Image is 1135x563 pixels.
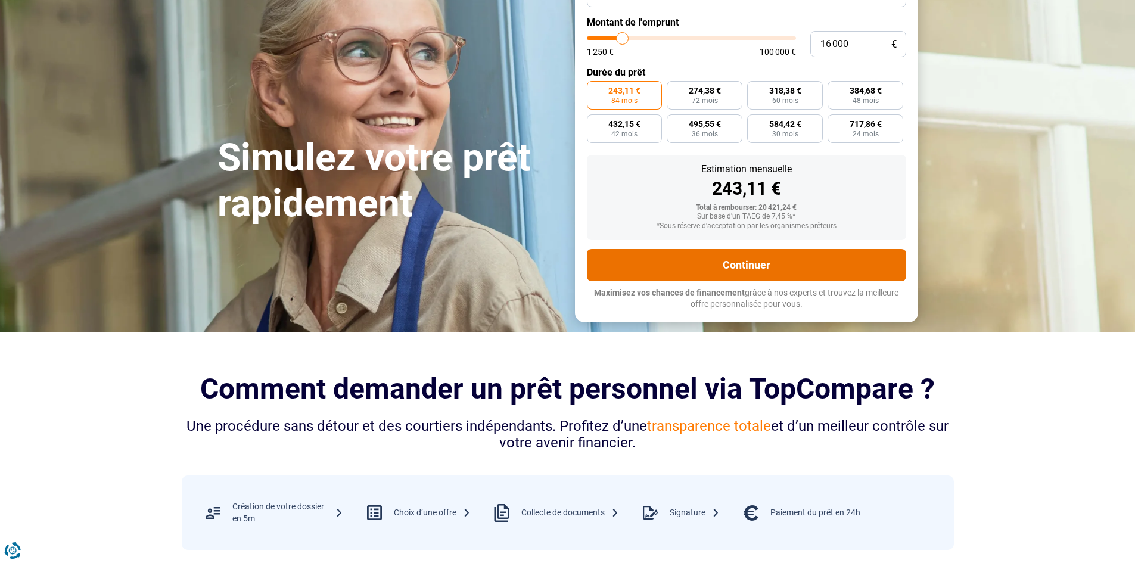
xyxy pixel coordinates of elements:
[587,249,906,281] button: Continuer
[596,204,897,212] div: Total à rembourser: 20 421,24 €
[587,67,906,78] label: Durée du prêt
[596,180,897,198] div: 243,11 €
[587,287,906,310] p: grâce à nos experts et trouvez la meilleure offre personnalisée pour vous.
[394,507,471,519] div: Choix d’une offre
[772,130,798,138] span: 30 mois
[608,86,640,95] span: 243,11 €
[853,130,879,138] span: 24 mois
[232,501,343,524] div: Création de votre dossier en 5m
[670,507,720,519] div: Signature
[891,39,897,49] span: €
[689,86,721,95] span: 274,38 €
[587,48,614,56] span: 1 250 €
[850,120,882,128] span: 717,86 €
[760,48,796,56] span: 100 000 €
[769,120,801,128] span: 584,42 €
[521,507,619,519] div: Collecte de documents
[647,418,771,434] span: transparence totale
[596,213,897,221] div: Sur base d'un TAEG de 7,45 %*
[596,164,897,174] div: Estimation mensuelle
[611,130,638,138] span: 42 mois
[608,120,640,128] span: 432,15 €
[692,130,718,138] span: 36 mois
[772,97,798,104] span: 60 mois
[692,97,718,104] span: 72 mois
[182,418,954,452] div: Une procédure sans détour et des courtiers indépendants. Profitez d’une et d’un meilleur contrôle...
[217,135,561,227] h1: Simulez votre prêt rapidement
[587,17,906,28] label: Montant de l'emprunt
[850,86,882,95] span: 384,68 €
[596,222,897,231] div: *Sous réserve d'acceptation par les organismes prêteurs
[853,97,879,104] span: 48 mois
[182,372,954,405] h2: Comment demander un prêt personnel via TopCompare ?
[770,507,860,519] div: Paiement du prêt en 24h
[769,86,801,95] span: 318,38 €
[611,97,638,104] span: 84 mois
[594,288,745,297] span: Maximisez vos chances de financement
[689,120,721,128] span: 495,55 €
